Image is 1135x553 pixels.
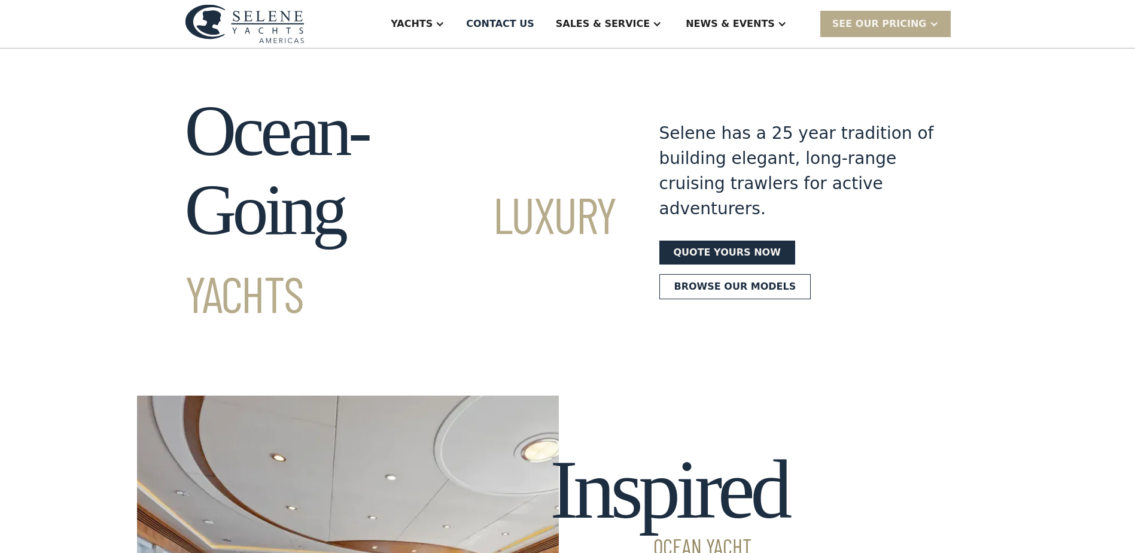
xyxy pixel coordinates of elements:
[659,241,795,265] a: Quote yours now
[820,11,951,37] div: SEE Our Pricing
[391,17,433,31] div: Yachts
[185,4,305,43] img: logo
[185,92,616,329] h1: Ocean-Going
[686,17,775,31] div: News & EVENTS
[832,17,927,31] div: SEE Our Pricing
[556,17,650,31] div: Sales & Service
[659,274,811,299] a: Browse our models
[466,17,534,31] div: Contact US
[659,121,935,221] div: Selene has a 25 year tradition of building elegant, long-range cruising trawlers for active adven...
[185,184,616,323] span: Luxury Yachts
